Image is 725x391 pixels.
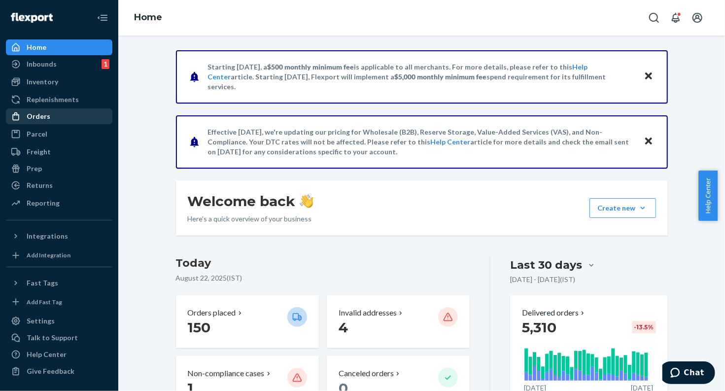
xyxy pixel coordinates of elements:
[27,164,42,174] div: Prep
[134,12,162,23] a: Home
[6,248,112,263] a: Add Integration
[188,319,211,336] span: 150
[27,333,78,343] div: Talk to Support
[6,144,112,160] a: Freight
[6,228,112,244] button: Integrations
[27,77,58,87] div: Inventory
[27,95,79,105] div: Replenishments
[6,178,112,193] a: Returns
[27,129,47,139] div: Parcel
[27,198,60,208] div: Reporting
[188,192,313,210] h1: Welcome back
[6,92,112,107] a: Replenishments
[176,295,319,348] button: Orders placed 150
[176,255,470,271] h3: Today
[6,195,112,211] a: Reporting
[102,59,109,69] div: 1
[176,273,470,283] p: August 22, 2025 ( IST )
[268,63,354,71] span: $500 monthly minimum fee
[11,13,53,23] img: Flexport logo
[642,135,655,149] button: Close
[522,307,587,319] button: Delivered orders
[6,74,112,90] a: Inventory
[27,298,62,306] div: Add Fast Tag
[27,180,53,190] div: Returns
[6,295,112,310] a: Add Fast Tag
[27,59,57,69] div: Inbounds
[662,361,715,386] iframe: Opens a widget where you can chat to one of our agents
[327,295,470,348] button: Invalid addresses 4
[6,313,112,329] a: Settings
[688,8,707,28] button: Open account menu
[188,214,313,224] p: Here’s a quick overview of your business
[6,330,112,346] button: Talk to Support
[666,8,686,28] button: Open notifications
[510,257,582,273] div: Last 30 days
[208,62,634,92] p: Starting [DATE], a is applicable to all merchants. For more details, please refer to this article...
[339,319,348,336] span: 4
[698,171,718,221] button: Help Center
[27,350,67,359] div: Help Center
[589,198,656,218] button: Create new
[431,138,471,146] a: Help Center
[208,127,634,157] p: Effective [DATE], we're updating our pricing for Wholesale (B2B), Reserve Storage, Value-Added Se...
[27,231,68,241] div: Integrations
[27,316,55,326] div: Settings
[27,278,58,288] div: Fast Tags
[6,56,112,72] a: Inbounds1
[27,366,74,376] div: Give Feedback
[300,194,313,208] img: hand-wave emoji
[632,321,656,333] div: -13.5 %
[642,70,655,84] button: Close
[27,147,51,157] div: Freight
[6,275,112,291] button: Fast Tags
[6,39,112,55] a: Home
[27,42,46,52] div: Home
[510,275,575,284] p: [DATE] - [DATE] ( IST )
[27,111,50,121] div: Orders
[126,3,170,32] ol: breadcrumbs
[6,347,112,362] a: Help Center
[6,363,112,379] button: Give Feedback
[188,368,265,379] p: Non-compliance cases
[644,8,664,28] button: Open Search Box
[395,72,487,81] span: $5,000 monthly minimum fee
[339,368,394,379] p: Canceled orders
[6,126,112,142] a: Parcel
[93,8,112,28] button: Close Navigation
[339,307,397,319] p: Invalid addresses
[188,307,236,319] p: Orders placed
[522,319,556,336] span: 5,310
[6,108,112,124] a: Orders
[6,161,112,177] a: Prep
[27,251,70,259] div: Add Integration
